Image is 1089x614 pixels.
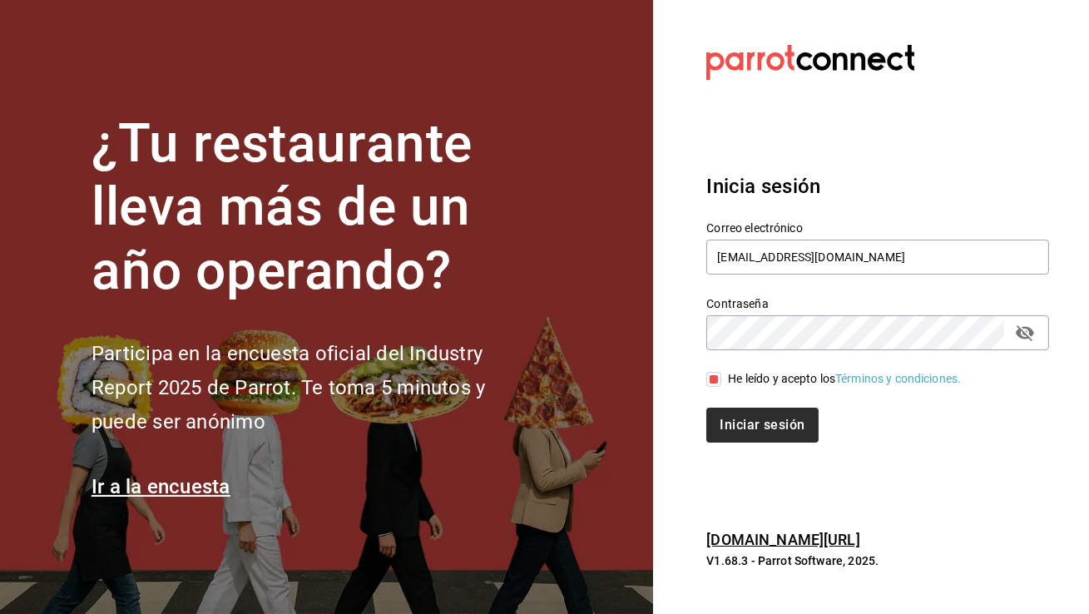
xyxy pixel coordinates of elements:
p: V1.68.3 - Parrot Software, 2025. [706,552,1049,569]
a: Términos y condiciones. [835,372,961,385]
a: [DOMAIN_NAME][URL] [706,531,859,548]
h1: ¿Tu restaurante lleva más de un año operando? [92,112,541,304]
div: He leído y acepto los [728,370,961,388]
button: passwordField [1011,319,1039,347]
label: Correo electrónico [706,222,1049,234]
button: Iniciar sesión [706,408,818,443]
h3: Inicia sesión [706,171,1049,201]
input: Ingresa tu correo electrónico [706,240,1049,275]
h2: Participa en la encuesta oficial del Industry Report 2025 de Parrot. Te toma 5 minutos y puede se... [92,337,541,438]
label: Contraseña [706,298,1049,309]
a: Ir a la encuesta [92,475,230,498]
